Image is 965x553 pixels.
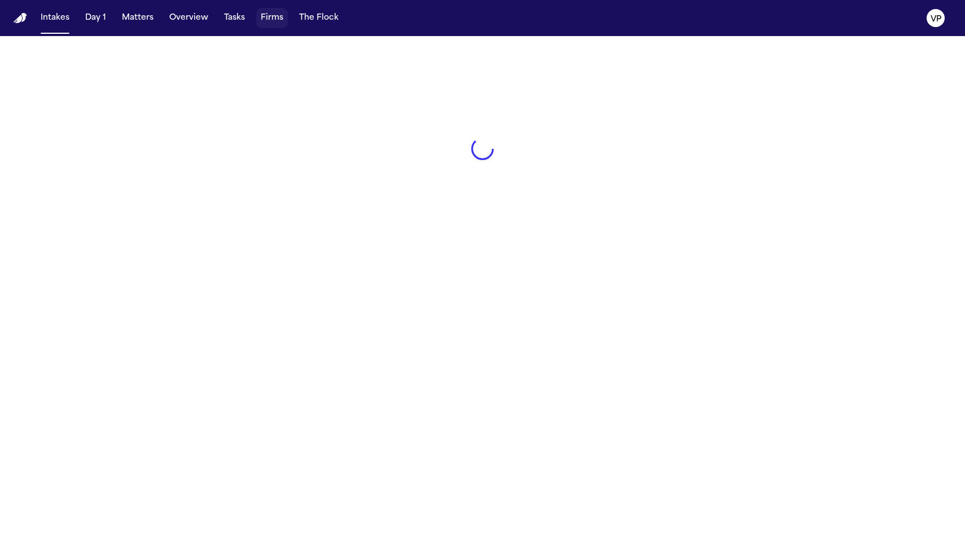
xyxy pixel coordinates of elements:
button: The Flock [295,8,343,28]
a: Home [14,13,27,24]
img: Finch Logo [14,13,27,24]
button: Firms [256,8,288,28]
button: Day 1 [81,8,111,28]
button: Intakes [36,8,74,28]
button: Matters [117,8,158,28]
button: Overview [165,8,213,28]
button: Tasks [220,8,249,28]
